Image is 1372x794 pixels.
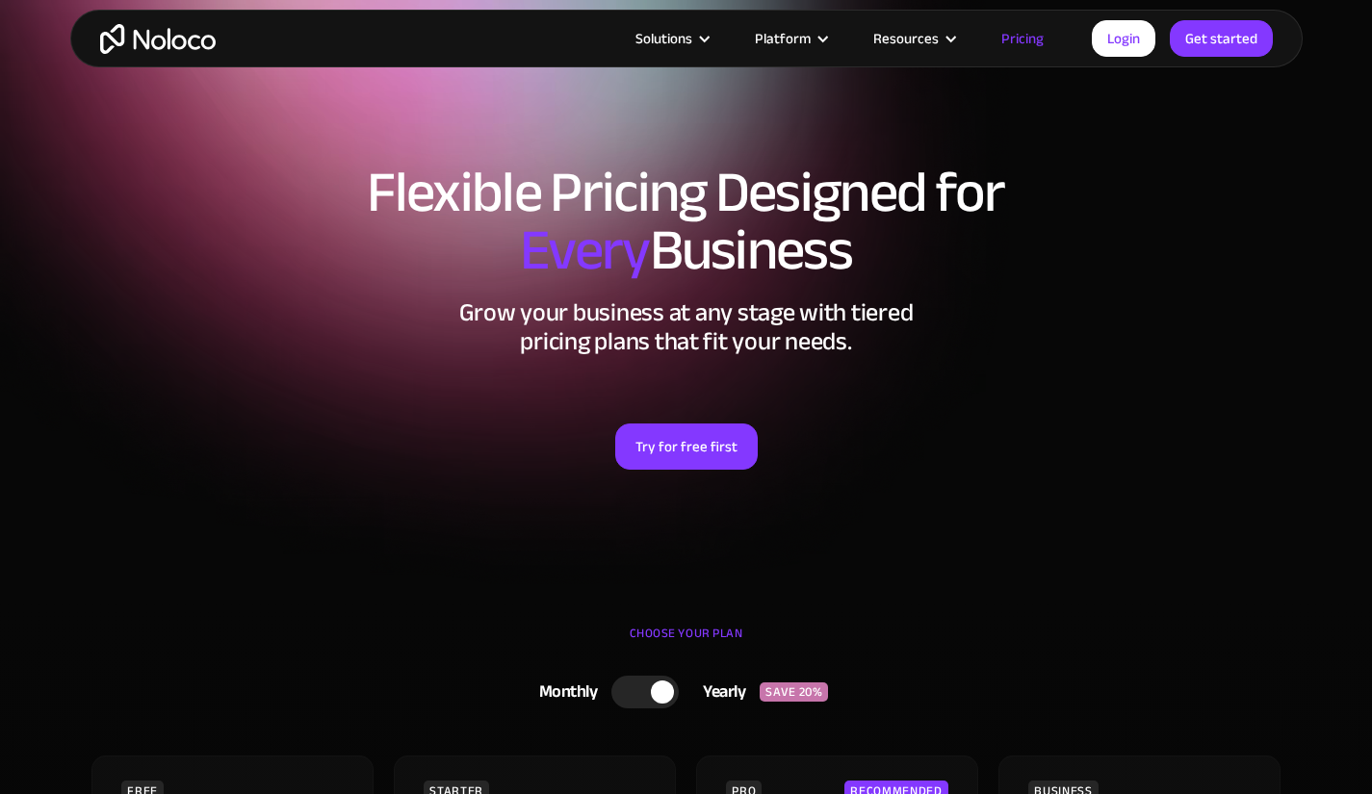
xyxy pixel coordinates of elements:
[90,298,1283,356] h2: Grow your business at any stage with tiered pricing plans that fit your needs.
[755,26,811,51] div: Platform
[1092,20,1155,57] a: Login
[1170,20,1273,57] a: Get started
[977,26,1068,51] a: Pricing
[515,678,612,706] div: Monthly
[520,196,650,304] span: Every
[873,26,939,51] div: Resources
[615,423,758,470] a: Try for free first
[760,682,828,702] div: SAVE 20%
[100,24,216,54] a: home
[611,26,731,51] div: Solutions
[679,678,760,706] div: Yearly
[635,26,692,51] div: Solutions
[90,619,1283,667] div: CHOOSE YOUR PLAN
[849,26,977,51] div: Resources
[90,164,1283,279] h1: Flexible Pricing Designed for Business
[731,26,849,51] div: Platform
